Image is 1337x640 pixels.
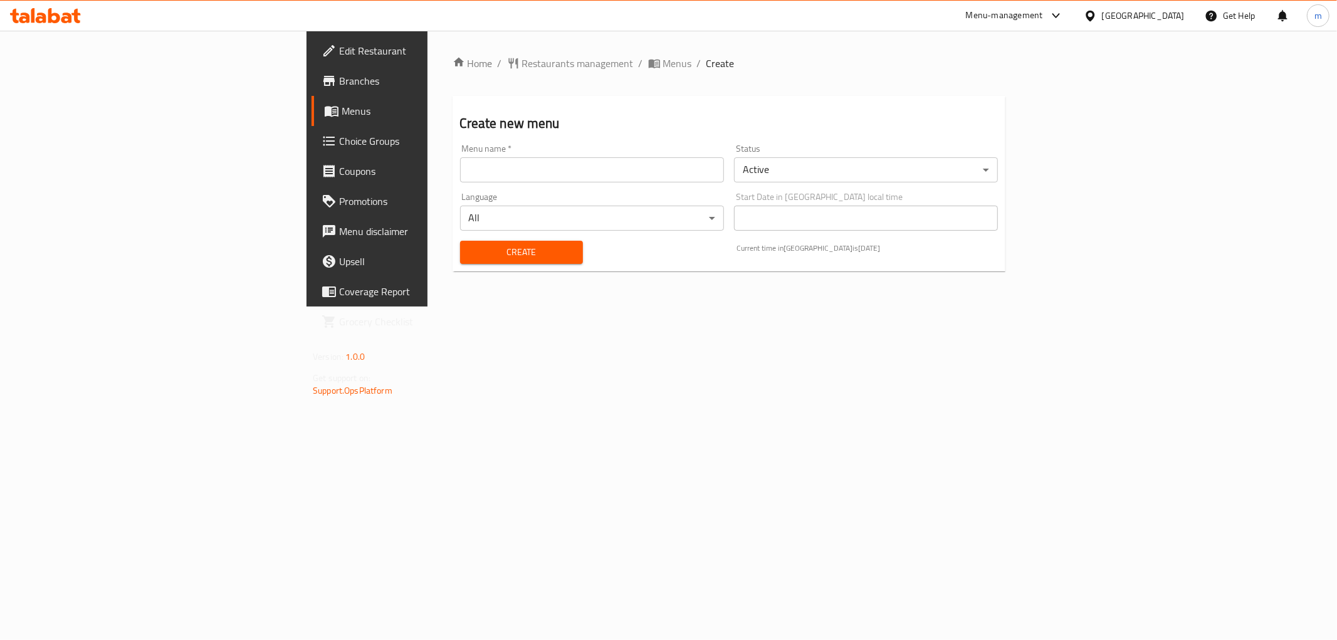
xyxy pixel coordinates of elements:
div: [GEOGRAPHIC_DATA] [1102,9,1185,23]
a: Upsell [312,246,530,276]
a: Branches [312,66,530,96]
span: Coverage Report [339,284,520,299]
div: Menu-management [966,8,1043,23]
h2: Create new menu [460,114,998,133]
span: Edit Restaurant [339,43,520,58]
span: Version: [313,349,343,365]
input: Please enter Menu name [460,157,724,182]
a: Grocery Checklist [312,307,530,337]
span: 1.0.0 [345,349,365,365]
nav: breadcrumb [453,56,1005,71]
span: Restaurants management [522,56,634,71]
span: Menus [663,56,692,71]
div: Active [734,157,998,182]
span: Upsell [339,254,520,269]
a: Menu disclaimer [312,216,530,246]
span: Promotions [339,194,520,209]
a: Edit Restaurant [312,36,530,66]
span: Branches [339,73,520,88]
span: m [1314,9,1322,23]
span: Menu disclaimer [339,224,520,239]
a: Coverage Report [312,276,530,307]
a: Promotions [312,186,530,216]
span: Menus [342,103,520,118]
a: Menus [648,56,692,71]
a: Coupons [312,156,530,186]
a: Support.OpsPlatform [313,382,392,399]
div: All [460,206,724,231]
li: / [697,56,701,71]
a: Menus [312,96,530,126]
li: / [639,56,643,71]
span: Create [706,56,735,71]
span: Grocery Checklist [339,314,520,329]
span: Choice Groups [339,134,520,149]
span: Create [470,244,574,260]
a: Restaurants management [507,56,634,71]
button: Create [460,241,584,264]
span: Get support on: [313,370,370,386]
p: Current time in [GEOGRAPHIC_DATA] is [DATE] [737,243,998,254]
span: Coupons [339,164,520,179]
a: Choice Groups [312,126,530,156]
